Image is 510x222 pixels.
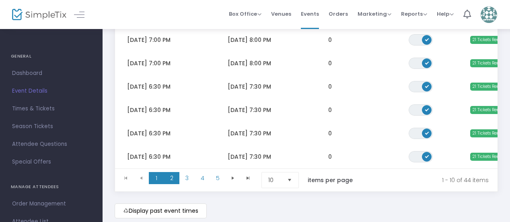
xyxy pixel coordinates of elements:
[358,10,391,18] span: Marketing
[12,157,90,167] span: Special Offers
[425,37,429,41] span: ON
[241,172,256,184] span: Go to the last page
[329,4,348,24] span: Orders
[12,121,90,132] span: Season Tickets
[12,139,90,149] span: Attendee Questions
[301,4,319,24] span: Events
[12,86,90,96] span: Event Details
[12,199,90,209] span: Order Management
[328,83,332,91] span: 0
[127,36,171,44] span: [DATE] 7:00 PM
[425,84,429,88] span: ON
[228,153,271,161] span: [DATE] 7:30 PM
[127,59,171,67] span: [DATE] 7:00 PM
[127,129,171,137] span: [DATE] 6:30 PM
[229,10,261,18] span: Box Office
[228,36,271,44] span: [DATE] 8:00 PM
[195,172,210,184] span: Page 4
[225,172,241,184] span: Go to the next page
[127,106,171,114] span: [DATE] 6:30 PM
[328,106,332,114] span: 0
[328,36,332,44] span: 0
[271,4,291,24] span: Venues
[437,10,454,18] span: Help
[425,131,429,135] span: ON
[164,172,179,184] span: Page 2
[12,68,90,79] span: Dashboard
[328,129,332,137] span: 0
[425,60,429,64] span: ON
[230,175,236,181] span: Go to the next page
[179,172,195,184] span: Page 3
[328,153,332,161] span: 0
[115,203,207,218] m-button: Display past event times
[284,172,295,188] button: Select
[370,172,489,188] kendo-pager-info: 1 - 10 of 44 items
[149,172,164,184] span: Page 1
[401,10,427,18] span: Reports
[127,153,171,161] span: [DATE] 6:30 PM
[228,129,271,137] span: [DATE] 7:30 PM
[245,175,251,181] span: Go to the last page
[11,48,92,64] h4: GENERAL
[228,83,271,91] span: [DATE] 7:30 PM
[228,106,271,114] span: [DATE] 7:30 PM
[268,176,281,184] span: 10
[127,83,171,91] span: [DATE] 6:30 PM
[228,59,271,67] span: [DATE] 8:00 PM
[425,154,429,158] span: ON
[210,172,225,184] span: Page 5
[328,59,332,67] span: 0
[308,176,353,184] label: items per page
[11,179,92,195] h4: MANAGE ATTENDEES
[425,107,429,111] span: ON
[12,104,90,114] span: Times & Tickets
